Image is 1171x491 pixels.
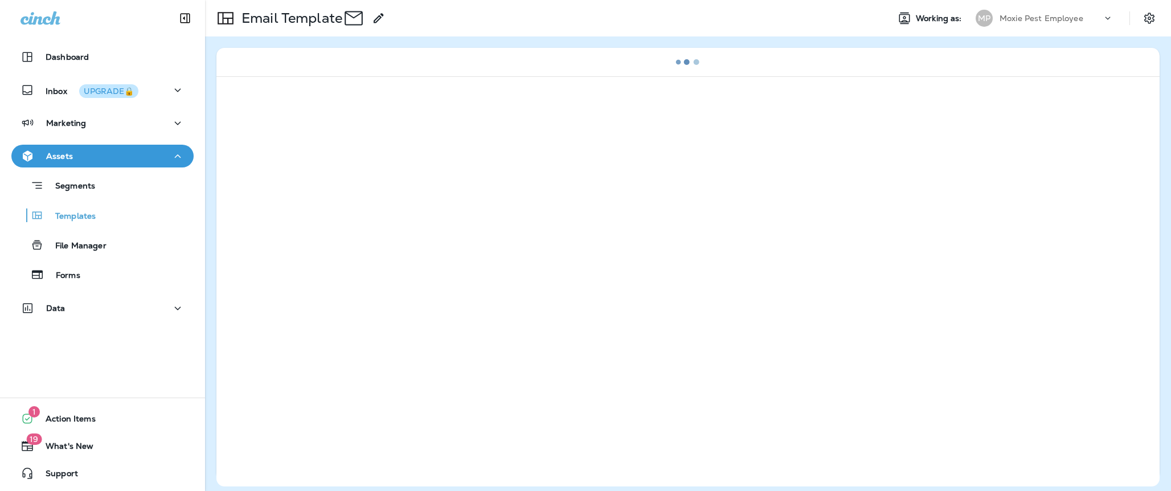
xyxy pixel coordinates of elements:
[11,462,194,485] button: Support
[34,441,93,455] span: What's New
[237,10,342,27] p: Email Template
[976,10,993,27] div: MP
[44,211,96,222] p: Templates
[44,271,80,281] p: Forms
[1000,14,1083,23] p: Moxie Pest Employee
[11,407,194,430] button: 1Action Items
[26,433,42,445] span: 19
[1139,8,1160,28] button: Settings
[46,84,138,96] p: Inbox
[11,79,194,101] button: InboxUPGRADE🔒
[169,7,201,30] button: Collapse Sidebar
[46,118,86,128] p: Marketing
[11,112,194,134] button: Marketing
[11,46,194,68] button: Dashboard
[11,145,194,167] button: Assets
[11,435,194,457] button: 19What's New
[44,181,95,193] p: Segments
[916,14,964,23] span: Working as:
[46,152,73,161] p: Assets
[28,406,40,418] span: 1
[11,173,194,198] button: Segments
[11,263,194,287] button: Forms
[11,297,194,320] button: Data
[34,469,78,482] span: Support
[34,414,96,428] span: Action Items
[46,52,89,62] p: Dashboard
[79,84,138,98] button: UPGRADE🔒
[11,233,194,257] button: File Manager
[11,203,194,227] button: Templates
[46,304,65,313] p: Data
[84,87,134,95] div: UPGRADE🔒
[44,241,107,252] p: File Manager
